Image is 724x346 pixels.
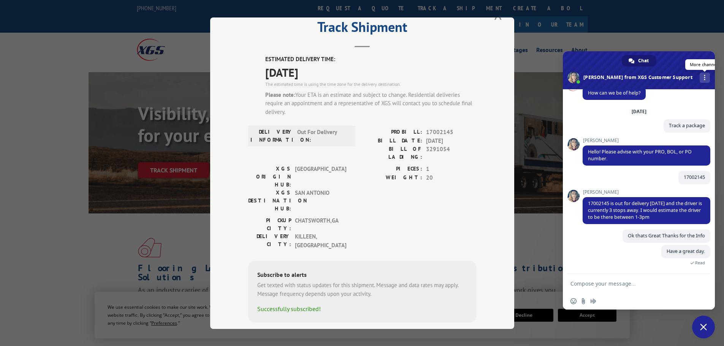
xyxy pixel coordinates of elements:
[583,138,710,143] span: [PERSON_NAME]
[588,200,702,220] span: 17002145 is out for delivery [DATE] and the driver is currently 3 stops away. I would estimate th...
[362,145,422,161] label: BILL OF LADING:
[628,232,705,239] span: Ok thats Great Thanks for the Info
[695,260,705,265] span: Read
[588,149,692,162] span: Hello! Please advise with your PRO, BOL, or PO number.
[297,128,349,144] span: Out For Delivery
[265,90,476,116] div: Your ETA is an estimate and subject to change. Residential deliveries require an appointment and ...
[295,216,346,232] span: CHATSWORTH , GA
[588,90,640,96] span: How can we be of help?
[362,173,422,182] label: WEIGHT:
[250,128,293,144] label: DELIVERY INFORMATION:
[638,55,649,66] span: Chat
[248,232,291,250] label: DELIVERY CITY:
[265,91,295,98] strong: Please note:
[669,122,705,129] span: Track a package
[570,298,577,304] span: Insert an emoji
[362,165,422,174] label: PIECES:
[426,165,476,174] span: 1
[265,55,476,64] label: ESTIMATED DELIVERY TIME:
[590,298,596,304] span: Audio message
[362,136,422,145] label: BILL DATE:
[257,270,467,281] div: Subscribe to alerts
[622,55,656,66] a: Chat
[426,145,476,161] span: 3291054
[632,109,646,114] div: [DATE]
[362,128,422,137] label: PROBILL:
[248,189,291,213] label: XGS DESTINATION HUB:
[580,298,586,304] span: Send a file
[426,173,476,182] span: 20
[248,22,476,36] h2: Track Shipment
[265,81,476,87] div: The estimated time is using the time zone for the delivery destination.
[700,73,710,83] a: More channels
[570,274,692,293] textarea: Compose your message...
[265,63,476,81] span: [DATE]
[295,189,346,213] span: SAN ANTONIO
[667,248,705,254] span: Have a great day.
[684,174,705,180] span: 17002145
[492,3,505,24] button: Close modal
[692,316,715,338] a: Close chat
[257,304,467,313] div: Successfully subscribed!
[295,165,346,189] span: [GEOGRAPHIC_DATA]
[426,136,476,145] span: [DATE]
[426,128,476,137] span: 17002145
[295,232,346,250] span: KILLEEN , [GEOGRAPHIC_DATA]
[257,281,467,298] div: Get texted with status updates for this shipment. Message and data rates may apply. Message frequ...
[248,165,291,189] label: XGS ORIGIN HUB:
[583,190,710,195] span: [PERSON_NAME]
[248,216,291,232] label: PICKUP CITY:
